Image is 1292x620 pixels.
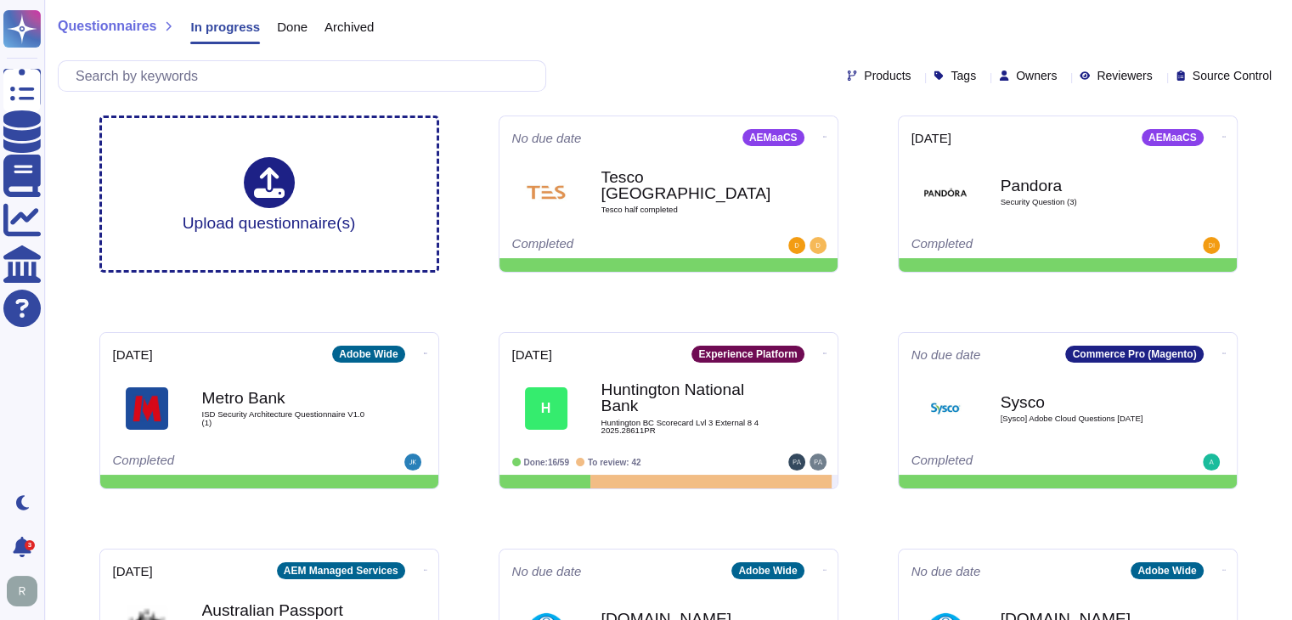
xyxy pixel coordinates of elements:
[1203,237,1220,254] img: user
[911,454,1120,471] div: Completed
[601,169,771,201] b: Tesco [GEOGRAPHIC_DATA]
[924,171,967,213] img: Logo
[1097,70,1152,82] span: Reviewers
[202,390,372,406] b: Metro Bank
[183,157,356,231] div: Upload questionnaire(s)
[202,410,372,426] span: ISD Security Architecture Questionnaire V1.0 (1)
[1001,394,1171,410] b: Sysco
[1193,70,1272,82] span: Source Control
[58,20,156,33] span: Questionnaires
[525,171,567,213] img: Logo
[404,454,421,471] img: user
[911,237,1120,254] div: Completed
[911,565,981,578] span: No due date
[7,576,37,606] img: user
[512,132,582,144] span: No due date
[1131,562,1203,579] div: Adobe Wide
[277,20,307,33] span: Done
[1065,346,1203,363] div: Commerce Pro (Magento)
[1142,129,1204,146] div: AEMaaCS
[788,237,805,254] img: user
[525,387,567,430] div: H
[588,458,641,467] span: To review: 42
[810,237,827,254] img: user
[25,540,35,550] div: 3
[911,348,981,361] span: No due date
[691,346,804,363] div: Experience Platform
[601,419,771,435] span: Huntington BC Scorecard Lvl 3 External 8 4 2025.28611PR
[126,387,168,430] img: Logo
[512,348,552,361] span: [DATE]
[3,572,49,610] button: user
[277,562,405,579] div: AEM Managed Services
[810,454,827,471] img: user
[190,20,260,33] span: In progress
[113,565,153,578] span: [DATE]
[788,454,805,471] img: user
[524,458,569,467] span: Done: 16/59
[1001,178,1171,194] b: Pandora
[601,381,771,414] b: Huntington National Bank
[731,562,804,579] div: Adobe Wide
[113,454,321,471] div: Completed
[601,206,771,214] span: Tesco half completed
[864,70,911,82] span: Products
[1016,70,1057,82] span: Owners
[911,132,951,144] span: [DATE]
[742,129,804,146] div: AEMaaCS
[512,565,582,578] span: No due date
[1001,414,1171,423] span: [Sysco] Adobe Cloud Questions [DATE]
[67,61,545,91] input: Search by keywords
[113,348,153,361] span: [DATE]
[332,346,404,363] div: Adobe Wide
[1001,198,1171,206] span: Security Question (3)
[324,20,374,33] span: Archived
[924,387,967,430] img: Logo
[1203,454,1220,471] img: user
[512,237,720,254] div: Completed
[951,70,976,82] span: Tags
